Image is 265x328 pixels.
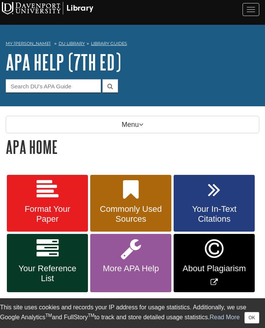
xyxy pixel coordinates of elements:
a: My [PERSON_NAME] [6,40,51,47]
a: APA Help (7th Ed) [6,50,121,74]
a: Library Guides [91,41,127,46]
sup: TM [88,313,94,318]
a: Commonly Used Sources [90,175,171,232]
a: Your Reference List [7,234,88,292]
span: About Plagiarism [179,264,249,274]
a: Read More [210,314,240,320]
sup: TM [45,313,52,318]
a: DU Library [59,41,85,46]
a: Link opens in new window [174,234,255,292]
span: Format Your Paper [13,204,82,224]
span: More APA Help [96,264,166,274]
span: Commonly Used Sources [96,204,166,224]
button: Close [244,312,259,323]
a: Your In-Text Citations [174,175,255,232]
img: Davenport University Logo [2,2,93,14]
a: Format Your Paper [7,175,88,232]
span: Your In-Text Citations [179,204,249,224]
h1: APA Home [6,137,259,157]
span: Your Reference List [13,264,82,283]
input: Search DU's APA Guide [6,79,101,93]
a: More APA Help [90,234,171,292]
p: Menu [6,116,259,133]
